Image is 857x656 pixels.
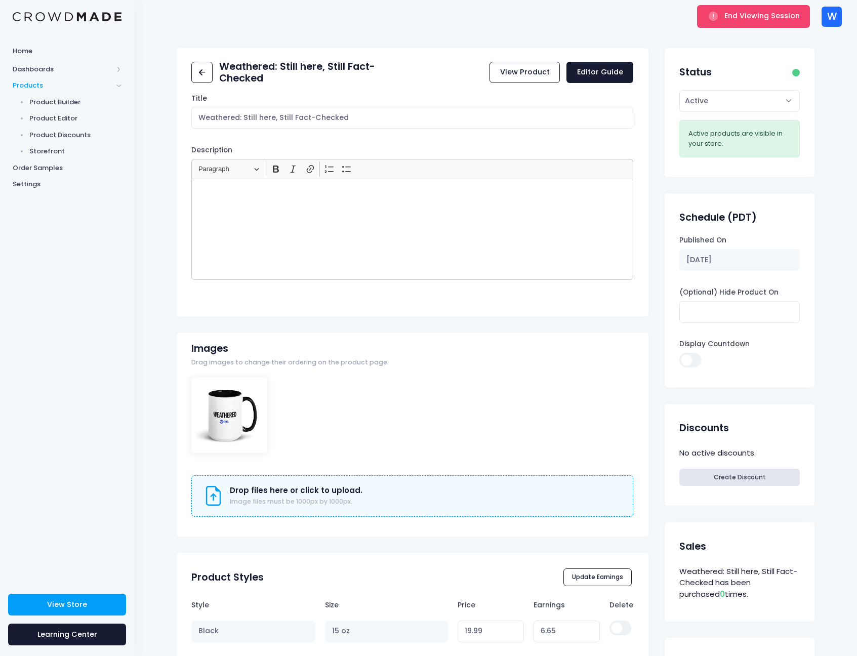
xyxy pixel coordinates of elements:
[679,469,799,486] a: Create Discount
[191,358,389,367] span: Drag images to change their ordering on the product page.
[8,624,126,645] a: Learning Center
[679,288,779,298] label: (Optional) Hide Product On
[230,486,362,495] h3: Drop files here or click to upload.
[489,62,560,84] a: View Product
[720,589,725,599] span: 0
[320,595,453,615] th: Size
[453,595,529,615] th: Price
[697,5,810,27] button: End Viewing Session
[191,571,264,583] h2: Product Styles
[191,343,228,354] h2: Images
[724,11,800,21] span: End Viewing Session
[37,629,97,639] span: Learning Center
[563,568,632,586] button: Update Earnings
[566,62,633,84] a: Editor Guide
[230,497,352,506] span: Image files must be 1000px by 1000px.
[13,12,121,22] img: Logo
[679,212,757,223] h2: Schedule (PDT)
[29,146,122,156] span: Storefront
[13,64,113,74] span: Dashboards
[13,163,121,173] span: Order Samples
[679,339,750,349] label: Display Countdown
[679,235,726,245] label: Published On
[605,595,634,615] th: Delete
[191,159,633,179] div: Editor toolbar
[529,595,605,615] th: Earnings
[194,161,264,177] button: Paragraph
[8,594,126,616] a: View Store
[679,564,799,602] div: Weathered: Still here, Still Fact-Checked has been purchased times.
[191,145,232,155] label: Description
[191,179,633,280] div: Rich Text Editor, main
[29,113,122,124] span: Product Editor
[679,422,729,434] h2: Discounts
[822,7,842,27] div: W
[679,446,799,461] div: No active discounts.
[679,541,706,552] h2: Sales
[13,80,113,91] span: Products
[679,66,712,78] h2: Status
[29,97,122,107] span: Product Builder
[191,94,207,104] label: Title
[191,595,320,615] th: Style
[219,61,413,85] h2: Weathered: Still here, Still Fact-Checked
[13,179,121,189] span: Settings
[29,130,122,140] span: Product Discounts
[198,163,251,175] span: Paragraph
[13,46,121,56] span: Home
[47,599,87,609] span: View Store
[688,129,791,148] div: Active products are visible in your store.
